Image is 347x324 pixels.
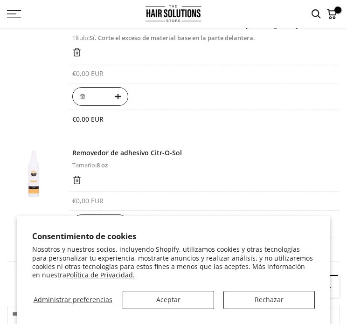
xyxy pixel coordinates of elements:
font: €0,00 EUR [72,115,104,124]
font: Rechazar [255,295,284,304]
button: Aceptar [123,291,214,309]
font: Removedor de adhesivo Citr-O-Sol [72,148,182,157]
a: Removedor de adhesivo Citr-O-Sol [72,148,182,158]
font: Sí. Corte el exceso de material base en la parte delantera. [90,34,255,42]
img: Productos premium para el cuidado del cabello [6,146,62,202]
img: La tienda de soluciones para el cabello [146,3,201,25]
a: Política de Privacidad. [66,270,135,279]
button: Administrar preferencias [32,291,113,309]
font: 8 oz [97,161,108,169]
font: €0,00 EUR [72,196,104,205]
font: Título: [72,34,90,42]
font: Tamaño: [72,161,97,169]
button: Rechazar [223,291,315,309]
font: €0,00 EUR [72,69,104,78]
font: Aceptar [156,295,180,304]
font: Nosotros y nuestros socios, incluyendo Shopify, utilizamos cookies y otras tecnologías para perso... [32,245,313,279]
font: Consentimiento de cookies [32,231,136,241]
font: Administrar preferencias [34,295,112,304]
